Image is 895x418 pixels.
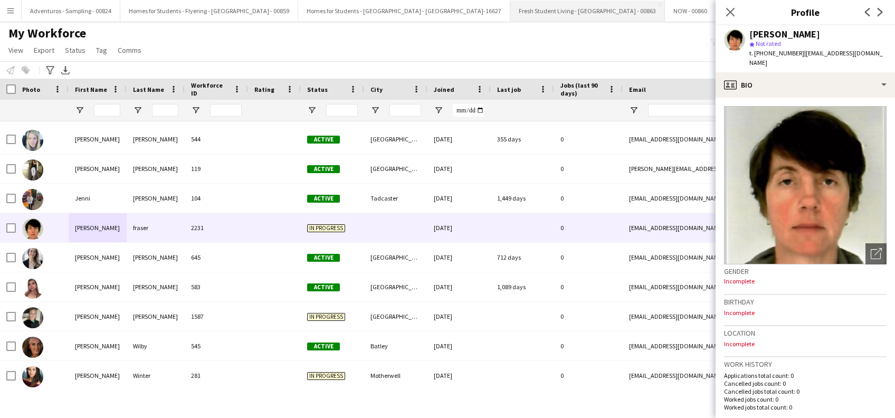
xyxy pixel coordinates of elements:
[127,272,185,301] div: [PERSON_NAME]
[554,272,623,301] div: 0
[210,104,242,117] input: Workforce ID Filter Input
[364,154,427,183] div: [GEOGRAPHIC_DATA]
[22,1,120,21] button: Adventuros - Sampling - 00824
[69,184,127,213] div: Jenni
[185,213,248,242] div: 2231
[453,104,484,117] input: Joined Filter Input
[865,243,887,264] div: Open photos pop-in
[427,302,491,331] div: [DATE]
[427,213,491,242] div: [DATE]
[307,85,328,93] span: Status
[554,361,623,390] div: 0
[69,243,127,272] div: [PERSON_NAME]
[307,106,317,115] button: Open Filter Menu
[364,125,427,154] div: [GEOGRAPHIC_DATA]
[554,243,623,272] div: 0
[44,64,56,77] app-action-btn: Advanced filters
[623,213,834,242] div: [EMAIL_ADDRESS][DOMAIN_NAME]
[34,45,54,55] span: Export
[326,104,358,117] input: Status Filter Input
[623,154,834,183] div: [PERSON_NAME][EMAIL_ADDRESS][PERSON_NAME][DOMAIN_NAME]
[370,85,383,93] span: City
[92,43,111,57] a: Tag
[724,267,887,276] h3: Gender
[364,331,427,360] div: Batley
[554,184,623,213] div: 0
[22,189,43,210] img: Jenni Whittle
[491,184,554,213] div: 1,449 days
[364,272,427,301] div: [GEOGRAPHIC_DATA]
[152,104,178,117] input: Last Name Filter Input
[22,85,40,93] span: Photo
[127,154,185,183] div: [PERSON_NAME]
[427,361,491,390] div: [DATE]
[96,45,107,55] span: Tag
[724,106,887,264] img: Crew avatar or photo
[623,243,834,272] div: [EMAIL_ADDRESS][DOMAIN_NAME]
[127,184,185,213] div: [PERSON_NAME]
[554,331,623,360] div: 0
[724,328,887,338] h3: Location
[724,309,887,317] p: Incomplete
[427,331,491,360] div: [DATE]
[185,331,248,360] div: 545
[69,125,127,154] div: [PERSON_NAME]
[623,184,834,213] div: [EMAIL_ADDRESS][DOMAIN_NAME]
[22,218,43,240] img: jennie fraser
[61,43,90,57] a: Status
[298,1,510,21] button: Homes for Students - [GEOGRAPHIC_DATA] - [GEOGRAPHIC_DATA]-16627
[185,184,248,213] div: 104
[716,72,895,98] div: Bio
[307,343,340,350] span: Active
[75,85,107,93] span: First Name
[22,366,43,387] img: Jennifer Winter
[307,224,345,232] span: In progress
[185,154,248,183] div: 119
[434,106,443,115] button: Open Filter Menu
[427,184,491,213] div: [DATE]
[113,43,146,57] a: Comms
[364,243,427,272] div: [GEOGRAPHIC_DATA]
[69,331,127,360] div: [PERSON_NAME]
[185,243,248,272] div: 645
[491,125,554,154] div: 355 days
[389,104,421,117] input: City Filter Input
[191,106,201,115] button: Open Filter Menu
[22,307,43,328] img: Jennifer Ladd
[65,45,85,55] span: Status
[254,85,274,93] span: Rating
[69,154,127,183] div: [PERSON_NAME]
[127,302,185,331] div: [PERSON_NAME]
[623,361,834,390] div: [EMAIL_ADDRESS][DOMAIN_NAME]
[724,340,887,348] p: Incomplete
[22,337,43,358] img: Jennifer Wilby
[22,278,43,299] img: Jennifer Kennedy
[69,302,127,331] div: [PERSON_NAME]
[623,331,834,360] div: [EMAIL_ADDRESS][DOMAIN_NAME]
[427,154,491,183] div: [DATE]
[370,106,380,115] button: Open Filter Menu
[75,106,84,115] button: Open Filter Menu
[724,379,887,387] p: Cancelled jobs count: 0
[623,125,834,154] div: [EMAIL_ADDRESS][DOMAIN_NAME]
[427,125,491,154] div: [DATE]
[749,49,883,66] span: | [EMAIL_ADDRESS][DOMAIN_NAME]
[4,43,27,57] a: View
[554,213,623,242] div: 0
[491,243,554,272] div: 712 days
[133,85,164,93] span: Last Name
[554,154,623,183] div: 0
[127,361,185,390] div: Winter
[185,302,248,331] div: 1587
[648,104,827,117] input: Email Filter Input
[127,243,185,272] div: [PERSON_NAME]
[724,277,755,285] span: Incomplete
[185,272,248,301] div: 583
[554,302,623,331] div: 0
[307,313,345,321] span: In progress
[364,302,427,331] div: [GEOGRAPHIC_DATA]
[22,130,43,151] img: Jenna Catton
[364,184,427,213] div: Tadcaster
[30,43,59,57] a: Export
[127,213,185,242] div: fraser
